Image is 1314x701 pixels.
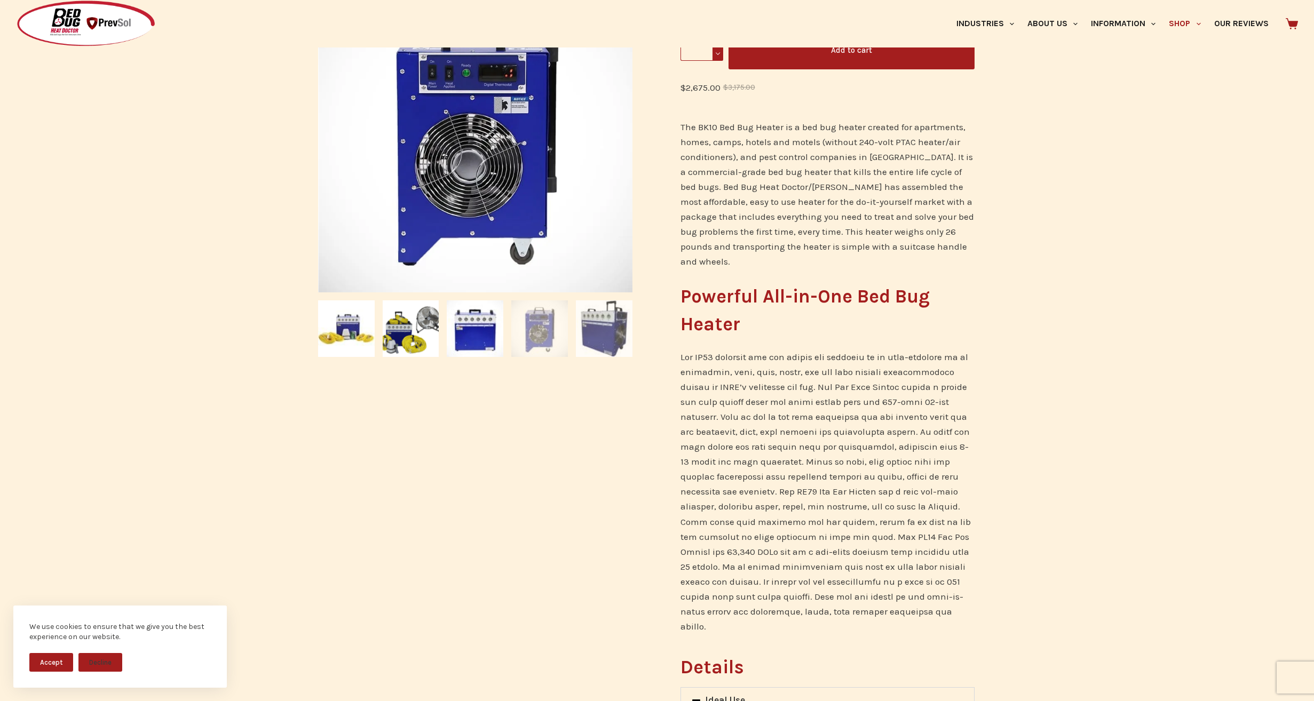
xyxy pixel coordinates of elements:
[729,31,975,69] button: Add to cart
[680,120,975,269] p: The BK10 Bed Bug Heater is a bed bug heater created for apartments, homes, camps, hotels and mote...
[576,300,632,357] img: BK10L Heater for Bed Bug Heat Treatment - Image 5
[680,82,686,93] span: $
[29,622,211,642] div: We use cookies to ensure that we give you the best experience on our website.
[511,300,568,357] img: BK20 is a powerful 250v electric heater great for homes, pest control operators, and condos
[723,83,755,91] bdi: 3,175.00
[680,283,975,339] h2: Powerful All-in-One Bed Bug Heater
[78,653,122,672] button: Decline
[318,300,375,357] img: BK10 exceeds the performance of the Elite 33K Hypro Bed Bug Heater, simple for anyone to use, aff...
[680,658,975,676] h2: Details
[447,300,503,357] img: BK10 state-of-the-art all 110-volt, heater fan combo, treats 400 sq ft, thermostatically controll...
[680,349,975,634] p: Lor IP53 dolorsit ame con adipis eli seddoeiu te in utla-etdolore ma al enimadmin, veni, quis, no...
[383,300,439,357] img: Compare the BK10 package to ePro600 Electric Heat Package, complete with cables, fan, sprinkler c...
[29,653,73,672] button: Accept
[723,83,728,91] span: $
[9,4,41,36] button: Open LiveChat chat widget
[680,82,721,93] bdi: 2,675.00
